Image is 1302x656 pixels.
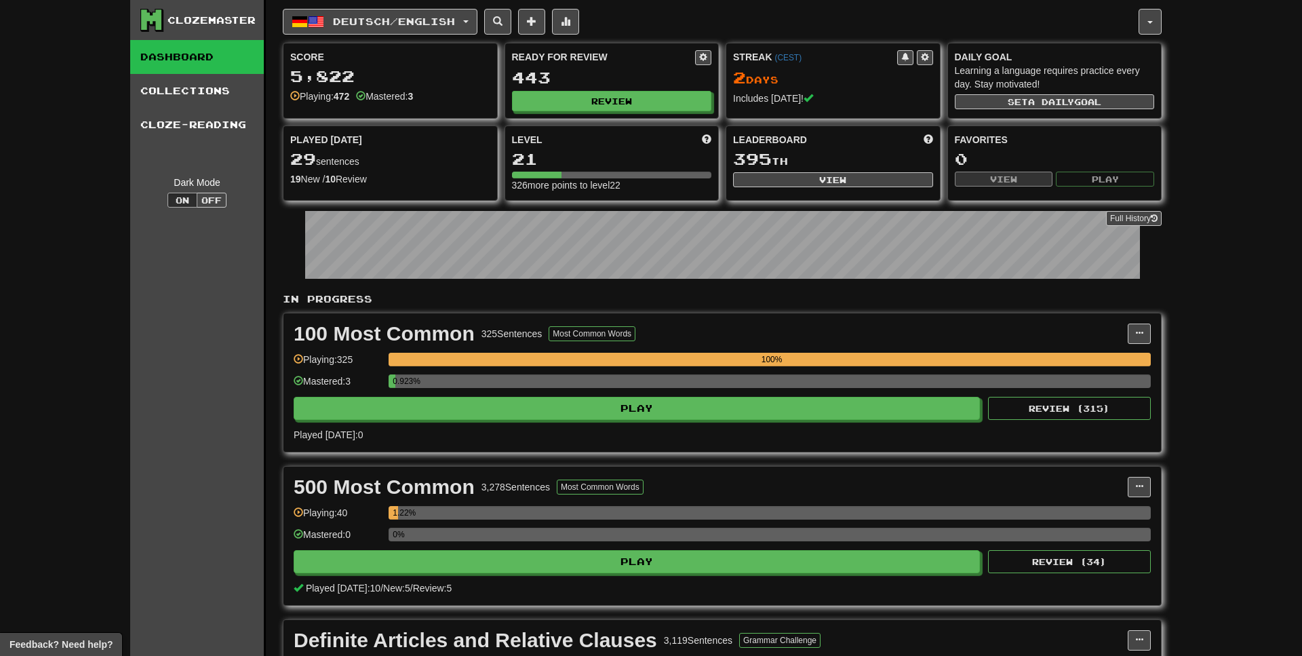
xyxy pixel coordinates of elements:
[481,480,550,494] div: 3,278 Sentences
[733,133,807,147] span: Leaderboard
[283,292,1162,306] p: In Progress
[290,151,490,168] div: sentences
[955,172,1053,187] button: View
[988,550,1151,573] button: Review (34)
[733,92,933,105] div: Includes [DATE]!
[334,91,349,102] strong: 472
[294,429,363,440] span: Played [DATE]: 0
[552,9,579,35] button: More stats
[733,50,897,64] div: Streak
[290,90,349,103] div: Playing:
[733,69,933,87] div: Day s
[290,149,316,168] span: 29
[733,68,746,87] span: 2
[512,151,712,168] div: 21
[557,480,644,495] button: Most Common Words
[518,9,545,35] button: Add sentence to collection
[549,326,635,341] button: Most Common Words
[306,583,380,594] span: Played [DATE]: 10
[1056,172,1154,187] button: Play
[294,374,382,397] div: Mastered: 3
[294,528,382,550] div: Mastered: 0
[283,9,477,35] button: Deutsch/English
[167,193,197,208] button: On
[290,68,490,85] div: 5,822
[294,477,475,497] div: 500 Most Common
[167,14,256,27] div: Clozemaster
[702,133,711,147] span: Score more points to level up
[290,50,490,64] div: Score
[294,397,980,420] button: Play
[664,634,732,647] div: 3,119 Sentences
[955,50,1155,64] div: Daily Goal
[1106,211,1162,226] a: Full History
[140,176,254,189] div: Dark Mode
[294,353,382,375] div: Playing: 325
[512,69,712,86] div: 443
[484,9,511,35] button: Search sentences
[408,91,413,102] strong: 3
[290,172,490,186] div: New / Review
[9,638,113,651] span: Open feedback widget
[924,133,933,147] span: This week in points, UTC
[294,630,657,651] div: Definite Articles and Relative Clauses
[988,397,1151,420] button: Review (315)
[413,583,452,594] span: Review: 5
[955,94,1155,109] button: Seta dailygoal
[733,149,772,168] span: 395
[955,133,1155,147] div: Favorites
[130,74,264,108] a: Collections
[380,583,383,594] span: /
[393,374,395,388] div: 0.923%
[333,16,455,27] span: Deutsch / English
[290,133,362,147] span: Played [DATE]
[955,64,1155,91] div: Learning a language requires practice every day. Stay motivated!
[1028,97,1074,107] span: a daily
[325,174,336,185] strong: 10
[356,90,413,103] div: Mastered:
[130,40,264,74] a: Dashboard
[955,151,1155,168] div: 0
[733,151,933,168] div: th
[294,324,475,344] div: 100 Most Common
[512,50,696,64] div: Ready for Review
[512,178,712,192] div: 326 more points to level 22
[733,172,933,187] button: View
[774,53,802,62] a: (CEST)
[481,327,542,341] div: 325 Sentences
[197,193,226,208] button: Off
[294,550,980,573] button: Play
[393,506,397,520] div: 1.22%
[512,91,712,111] button: Review
[290,174,301,185] strong: 19
[512,133,542,147] span: Level
[410,583,413,594] span: /
[130,108,264,142] a: Cloze-Reading
[294,506,382,528] div: Playing: 40
[393,353,1151,366] div: 100%
[383,583,410,594] span: New: 5
[739,633,821,648] button: Grammar Challenge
